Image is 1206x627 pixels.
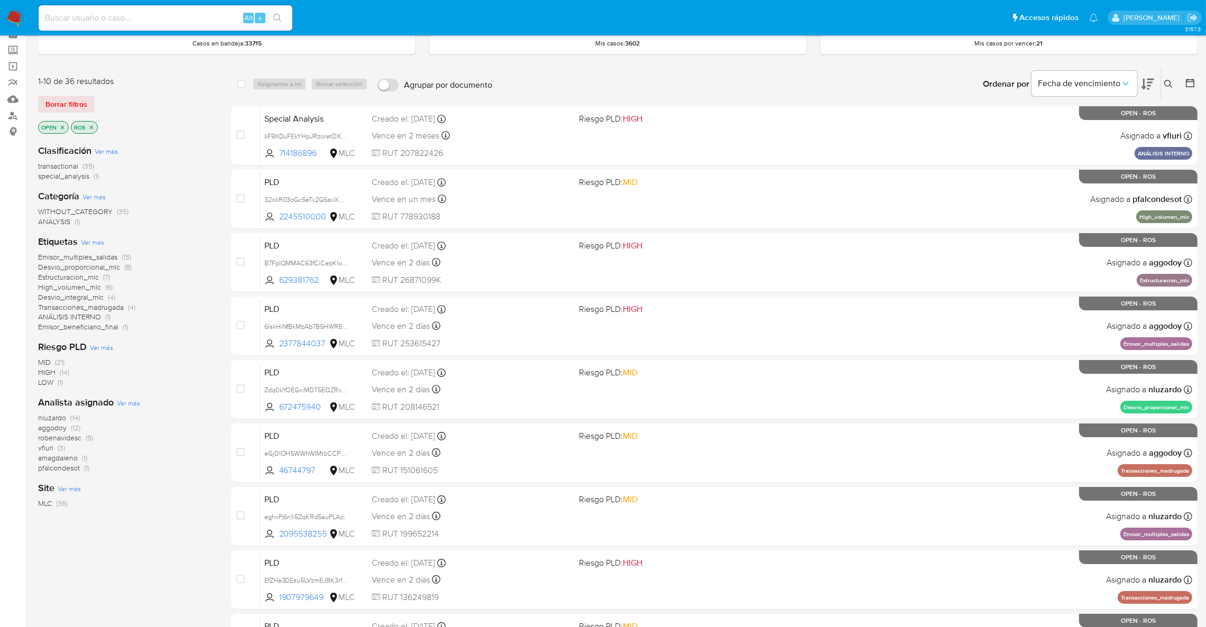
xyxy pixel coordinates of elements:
input: Buscar usuario o caso... [39,11,292,25]
button: search-icon [266,11,288,25]
a: Notificaciones [1089,13,1098,22]
a: Salir [1187,12,1198,23]
span: s [259,13,262,23]
span: Alt [244,13,253,23]
span: 3.157.3 [1185,25,1201,33]
span: Accesos rápidos [1019,12,1079,23]
p: agustina.godoy@mercadolibre.com [1124,13,1183,23]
